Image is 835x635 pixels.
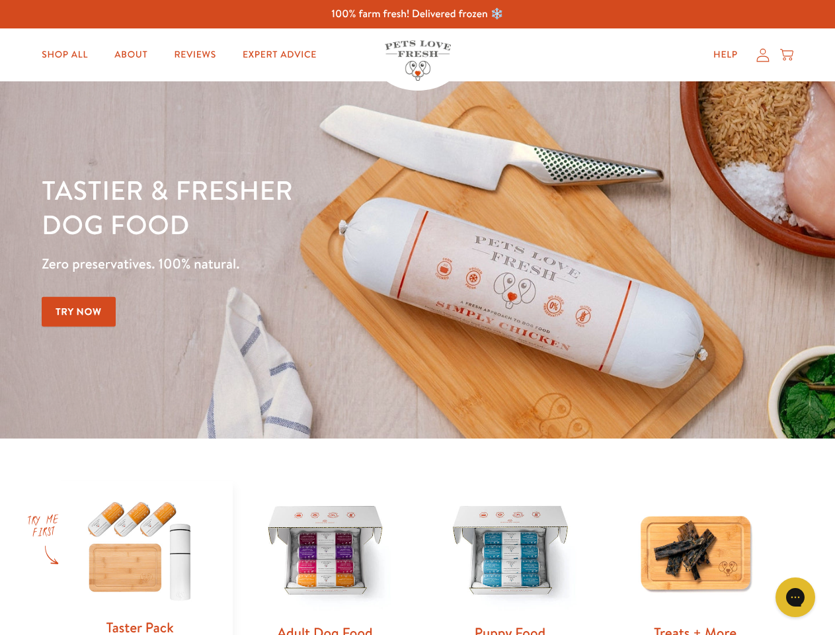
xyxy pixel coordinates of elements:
[703,42,748,68] a: Help
[769,573,822,622] iframe: Gorgias live chat messenger
[232,42,327,68] a: Expert Advice
[42,252,543,276] p: Zero preservatives. 100% natural.
[31,42,99,68] a: Shop All
[42,173,543,241] h1: Tastier & fresher dog food
[42,297,116,327] a: Try Now
[163,42,226,68] a: Reviews
[385,40,451,81] img: Pets Love Fresh
[104,42,158,68] a: About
